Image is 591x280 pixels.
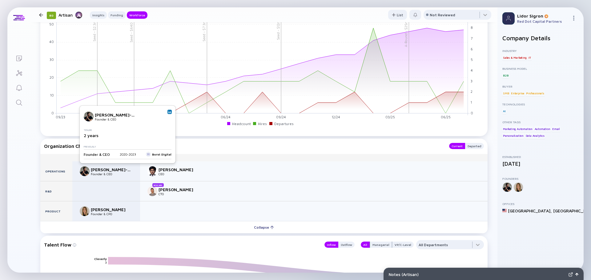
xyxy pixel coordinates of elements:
div: [PERSON_NAME]-[PERSON_NAME] [95,112,135,117]
div: Business Model [502,67,579,70]
img: Jaspar Carmichael-Jack picture [84,112,94,121]
button: Collapse [40,221,488,233]
div: Workforce [127,12,147,18]
div: Buyer [502,85,579,88]
div: Talent Flow [44,240,318,249]
div: [PERSON_NAME] [159,187,199,192]
tspan: 40 [49,40,54,44]
div: [DATE] [502,160,579,167]
tspan: 2 [471,90,472,94]
div: Established [502,155,579,159]
button: Managerial [370,242,392,248]
tspan: 8 [471,26,473,30]
a: Lists [7,50,30,65]
div: Insights [90,12,107,18]
div: [PERSON_NAME] [159,167,199,172]
tspan: 0 [51,111,54,115]
button: Outflow [338,242,355,248]
tspan: 03/25 [385,115,395,119]
div: Professionals [525,90,545,96]
div: Data Analytics [525,133,545,139]
a: Investor Map [7,65,30,80]
div: Founder & CEO [91,172,131,176]
div: CTO [159,192,199,196]
button: All [361,242,370,248]
tspan: 5 [471,58,473,62]
div: Organization Chart [44,143,443,149]
tspan: 12/24 [332,115,340,119]
h2: Company Details [502,34,579,41]
button: Insights [90,11,107,19]
div: Founders [502,177,579,180]
tspan: 1 [471,100,472,104]
img: Open Notes [575,273,578,276]
button: Current [449,143,465,149]
tspan: 09/23 [56,115,65,119]
div: Artisan [58,11,82,19]
div: B2B [502,72,509,78]
div: Founder & CEO [84,152,110,157]
div: R&D [40,181,72,201]
img: Expand Notes [569,272,573,277]
div: SMB [502,90,509,96]
div: Product [40,201,72,221]
div: IT [528,54,532,61]
div: Founder & CEO [95,117,135,121]
div: VP/C-Levels [140,156,488,160]
tspan: 09/24 [276,115,286,119]
div: Industry [502,49,579,53]
div: Not Reviewed [430,13,455,17]
div: Sales & Marketing [502,54,527,61]
div: Marketing Automation [502,126,533,132]
img: United States Flag [502,208,507,213]
div: Personalization [502,133,524,139]
tspan: 30 [50,58,54,62]
div: Automation [534,126,551,132]
tspan: 0 [471,111,473,115]
div: Email [552,126,561,132]
tspan: 06/24 [221,115,231,119]
div: Lidor Sigron [517,13,569,18]
div: Operations [40,161,72,181]
a: Search [7,95,30,109]
tspan: 4 [471,68,473,72]
div: Offices [502,202,579,206]
div: Red Dot Capital Partners [517,19,569,24]
div: [PERSON_NAME] [91,207,131,212]
div: 2 years [84,133,169,138]
img: Profile Picture [502,12,515,25]
button: Departed [465,143,484,149]
button: List [388,10,407,20]
div: Enterprise [510,90,525,96]
button: Funding [108,11,126,19]
tspan: 20 [50,75,54,79]
div: Inflow [324,242,338,248]
button: VP/C-Level [392,242,414,248]
div: Previously [84,145,169,148]
div: 80 [47,12,56,19]
div: [GEOGRAPHIC_DATA] , [508,208,552,213]
div: Technologies [502,102,579,106]
tspan: 6 [471,47,473,51]
div: Collapse [250,223,278,232]
tspan: 7 [471,36,472,40]
text: Cleverly [94,257,107,261]
text: 3 [105,261,107,264]
img: Jaspar Carmichael-Jack Linkedin Profile [168,110,171,113]
div: CEO [159,172,199,176]
tspan: 06/25 [441,115,451,119]
div: Tenure [84,129,169,132]
div: AI [502,108,506,114]
div: Other Tags [502,120,579,124]
div: Funding [108,12,126,18]
img: Menu [571,16,576,21]
img: Ming Li picture [147,186,157,196]
tspan: 3 [471,79,472,83]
